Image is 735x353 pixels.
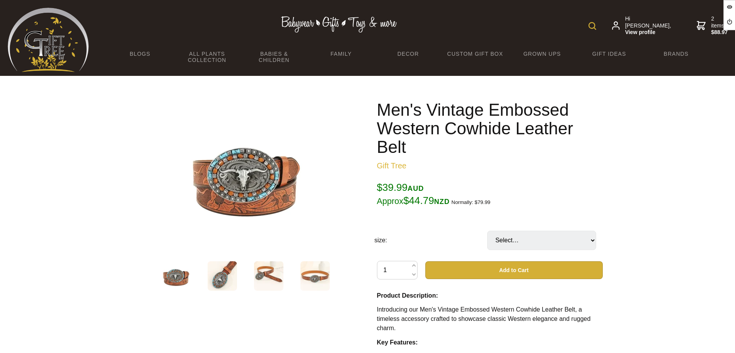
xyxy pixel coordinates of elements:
span: $39.99 $44.79 [377,182,450,206]
img: Men's Vintage Embossed Western Cowhide Leather Belt [161,261,191,291]
img: product search [588,22,596,30]
a: Hi [PERSON_NAME],View profile [612,15,672,36]
a: Grown Ups [508,46,575,62]
img: Babywear - Gifts - Toys & more [281,16,397,33]
img: Men's Vintage Embossed Western Cowhide Leather Belt [208,261,237,291]
a: Family [307,46,374,62]
small: Normally: $79.99 [452,199,491,205]
span: AUD [408,185,424,192]
img: Babyware - Gifts - Toys and more... [8,8,89,72]
span: NZD [434,198,450,206]
a: Gift Tree [377,161,407,170]
strong: Key Features: [377,339,418,346]
span: Hi [PERSON_NAME], [625,15,672,36]
strong: $88.97 [711,29,728,36]
td: size: [374,220,487,261]
strong: Product Description: [377,292,438,299]
p: Introducing our Men's Vintage Embossed Western Cowhide Leather Belt, a timeless accessory crafted... [377,305,603,333]
small: Approx [377,196,404,206]
strong: View profile [625,29,672,36]
img: Men's Vintage Embossed Western Cowhide Leather Belt [254,261,283,291]
span: 2 items [711,15,728,36]
img: Men's Vintage Embossed Western Cowhide Leather Belt [300,261,330,291]
a: 2 items$88.97 [697,15,728,36]
a: Brands [643,46,709,62]
img: Men's Vintage Embossed Western Cowhide Leather Belt [185,116,306,236]
button: Add to Cart [425,261,603,279]
a: Babies & Children [240,46,307,68]
a: All Plants Collection [174,46,240,68]
a: Gift Ideas [576,46,643,62]
a: Decor [375,46,442,62]
h1: Men's Vintage Embossed Western Cowhide Leather Belt [377,101,603,156]
a: BLOGS [107,46,174,62]
a: Custom Gift Box [442,46,508,62]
